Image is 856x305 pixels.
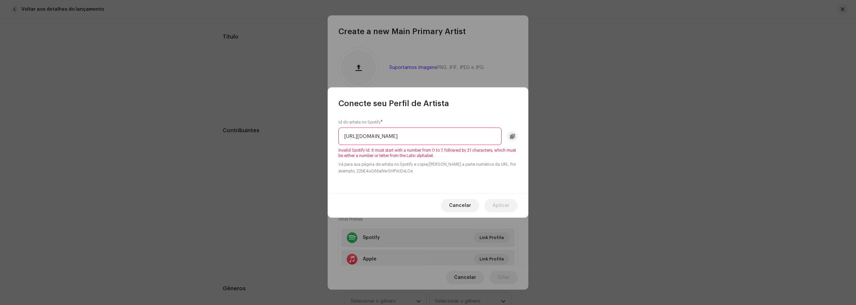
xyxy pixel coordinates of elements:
span: Aplicar [493,199,510,212]
span: Conecte seu Perfil de Artista [338,98,449,109]
small: Vá para sua página de artista no Spotify e copie/[PERSON_NAME] a parte numérica da URL. Por exemp... [338,161,518,174]
span: Cancelar [449,199,471,212]
button: Aplicar [485,199,518,212]
label: Id do artista no Spotify [338,120,383,125]
span: Invalid Spotify Id. It must start with a number from 0 to 7, followed by 21 characters, which mus... [338,148,518,158]
input: e.g. 22bE4uQ6baNwSHPVcDxLCe [338,128,502,145]
button: Cancelar [441,199,479,212]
